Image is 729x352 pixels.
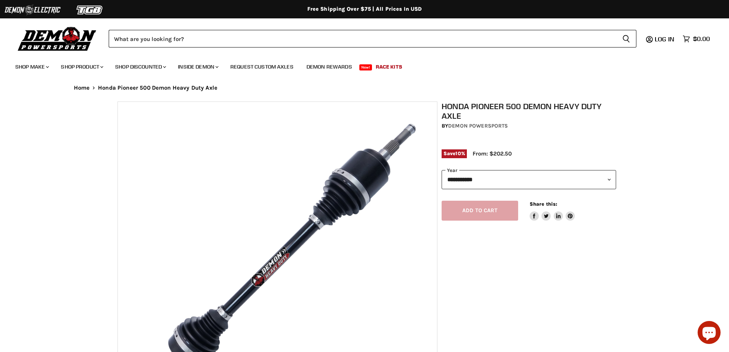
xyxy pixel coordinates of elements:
ul: Main menu [10,56,708,75]
div: by [442,122,616,130]
a: Shop Make [10,59,54,75]
a: Request Custom Axles [225,59,299,75]
aside: Share this: [530,201,575,221]
span: New! [359,64,372,70]
img: Demon Powersports [15,25,99,52]
a: Home [74,85,90,91]
a: Demon Rewards [301,59,358,75]
span: Share this: [530,201,557,207]
input: Search [109,30,616,47]
span: Log in [655,35,674,43]
button: Search [616,30,636,47]
span: From: $202.50 [473,150,512,157]
span: 10 [455,151,461,156]
h1: Honda Pioneer 500 Demon Heavy Duty Axle [442,102,616,121]
nav: Breadcrumbs [59,85,671,91]
form: Product [109,30,636,47]
inbox-online-store-chat: Shopify online store chat [695,321,723,346]
span: Honda Pioneer 500 Demon Heavy Duty Axle [98,85,217,91]
a: Log in [651,36,679,43]
a: Shop Product [55,59,108,75]
a: Demon Powersports [448,123,508,129]
span: Save % [442,149,467,158]
a: $0.00 [679,33,714,44]
img: Demon Electric Logo 2 [4,3,61,17]
select: year [442,170,616,189]
a: Inside Demon [172,59,223,75]
div: Free Shipping Over $75 | All Prices In USD [59,6,671,13]
a: Race Kits [370,59,408,75]
span: $0.00 [693,35,710,43]
img: TGB Logo 2 [61,3,119,17]
a: Shop Discounted [109,59,171,75]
